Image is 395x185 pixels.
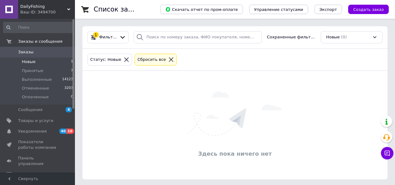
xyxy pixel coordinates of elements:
span: Уведомления [18,129,47,134]
button: Создать заказ [348,5,389,14]
span: Показатели работы компании [18,139,58,150]
span: Панель управления [18,155,58,167]
span: Отмененные [22,85,49,91]
span: Принятые [22,68,43,74]
span: 0 [71,94,73,100]
span: 3203 [64,85,73,91]
button: Скачать отчет по пром-оплате [160,5,243,14]
h1: Список заказов [94,6,147,13]
span: 7 [71,68,73,74]
div: 1 [93,32,99,38]
button: Управление статусами [249,5,308,14]
button: Экспорт [314,5,342,14]
span: Фильтры [99,34,117,40]
span: 1 [71,59,73,65]
input: Поиск [3,22,74,33]
span: Скачать отчет по пром-оплате [165,7,238,12]
span: 40 [59,129,67,134]
span: 4 [66,107,72,112]
span: Создать заказ [353,7,384,12]
span: Заказы [18,49,33,55]
input: Поиск по номеру заказа, ФИО покупателя, номеру телефона, Email, номеру накладной [134,31,262,43]
span: DailyFishing [20,4,67,9]
span: Выполненные [22,77,52,82]
div: Статус: Новые [89,56,122,63]
span: Новые [326,34,340,40]
span: (0) [341,35,347,39]
div: Ваш ID: 3494700 [20,9,75,15]
span: Экспорт [319,7,337,12]
span: Оплаченные [22,94,49,100]
span: Заказы и сообщения [18,39,62,44]
span: 14123 [62,77,73,82]
span: Сохраненные фильтры: [267,34,316,40]
span: Управление статусами [254,7,303,12]
span: Товары и услуги [18,118,53,124]
div: Сбросить все [136,56,167,63]
span: 10 [67,129,74,134]
div: Здесь пока ничего нет [86,150,384,158]
button: Чат с покупателем [381,147,393,159]
a: Создать заказ [342,7,389,12]
span: Сообщения [18,107,42,113]
span: Отзывы [18,172,35,178]
span: Новые [22,59,36,65]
